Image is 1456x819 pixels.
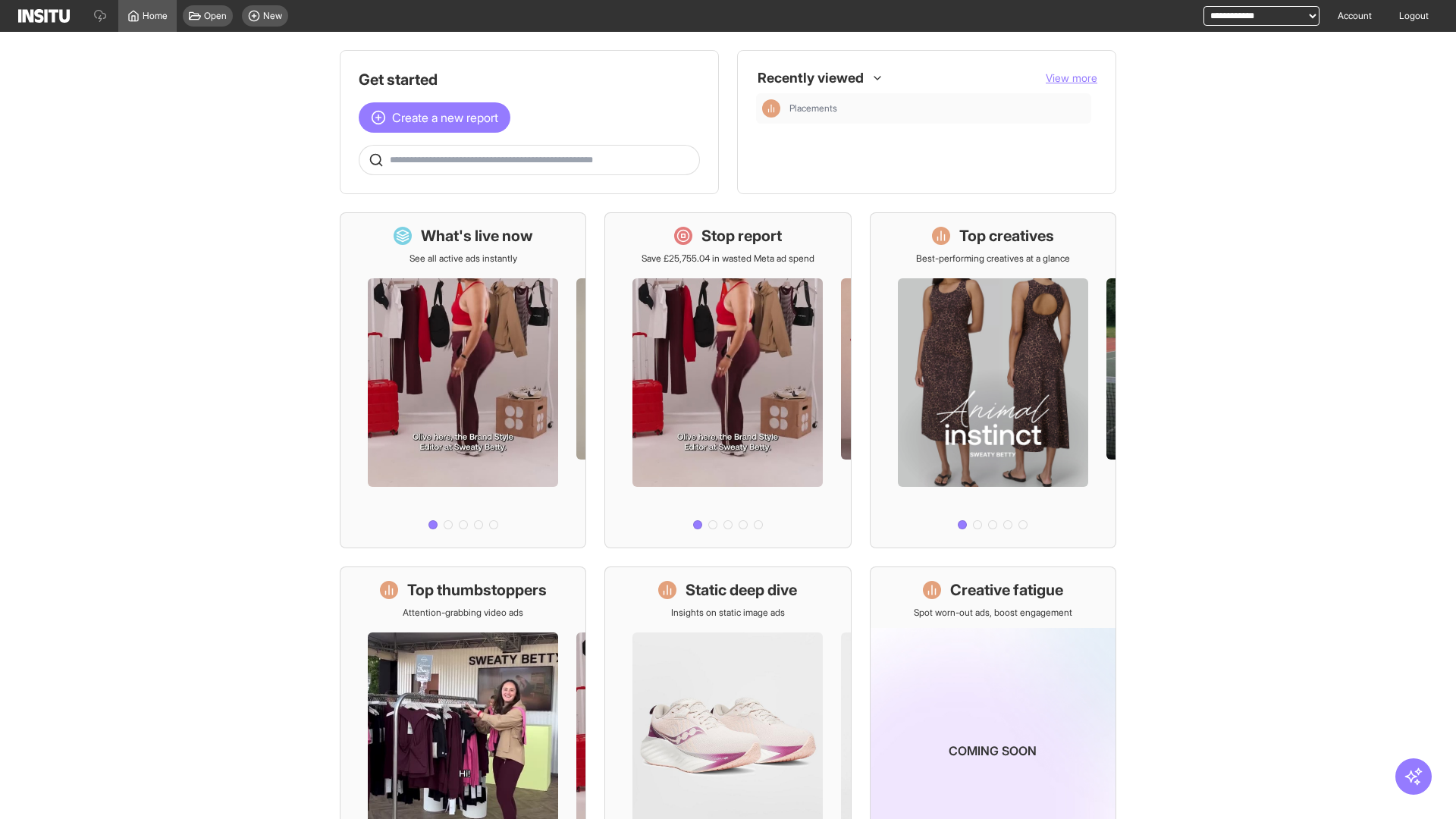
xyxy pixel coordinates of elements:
[263,10,282,22] span: New
[143,10,168,22] span: Home
[701,225,782,246] h1: Stop report
[340,212,586,548] a: What's live nowSee all active ads instantly
[671,607,785,619] p: Insights on static image ads
[18,9,70,23] img: Logo
[916,253,1070,265] p: Best-performing creatives at a glance
[407,579,547,601] h1: Top thumbstoppers
[604,212,851,548] a: Stop reportSave £25,755.04 in wasted Meta ad spend
[403,607,523,619] p: Attention-grabbing video ads
[392,108,498,127] span: Create a new report
[1046,71,1097,84] span: View more
[359,102,510,133] button: Create a new report
[421,225,533,246] h1: What's live now
[1046,71,1097,86] button: View more
[959,225,1054,246] h1: Top creatives
[359,69,700,90] h1: Get started
[870,212,1116,548] a: Top creativesBest-performing creatives at a glance
[789,102,1085,115] span: Placements
[686,579,797,601] h1: Static deep dive
[204,10,227,22] span: Open
[762,99,780,118] div: Insights
[789,102,837,115] span: Placements
[409,253,517,265] p: See all active ads instantly
[642,253,814,265] p: Save £25,755.04 in wasted Meta ad spend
